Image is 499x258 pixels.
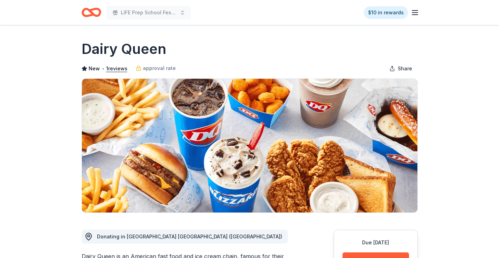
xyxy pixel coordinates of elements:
[384,62,418,76] button: Share
[102,66,104,71] span: •
[342,238,409,247] div: Due [DATE]
[398,64,412,73] span: Share
[82,39,166,59] h1: Dairy Queen
[364,6,408,19] a: $10 in rewards
[107,6,191,20] button: LIFE Prep School Festival of Lights
[136,64,176,72] a: approval rate
[89,64,100,73] span: New
[97,233,282,239] span: Donating in [GEOGRAPHIC_DATA] [GEOGRAPHIC_DATA] ([GEOGRAPHIC_DATA])
[82,79,417,212] img: Image for Dairy Queen
[143,64,176,72] span: approval rate
[106,64,127,73] button: 1reviews
[82,4,101,21] a: Home
[121,8,177,17] span: LIFE Prep School Festival of Lights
